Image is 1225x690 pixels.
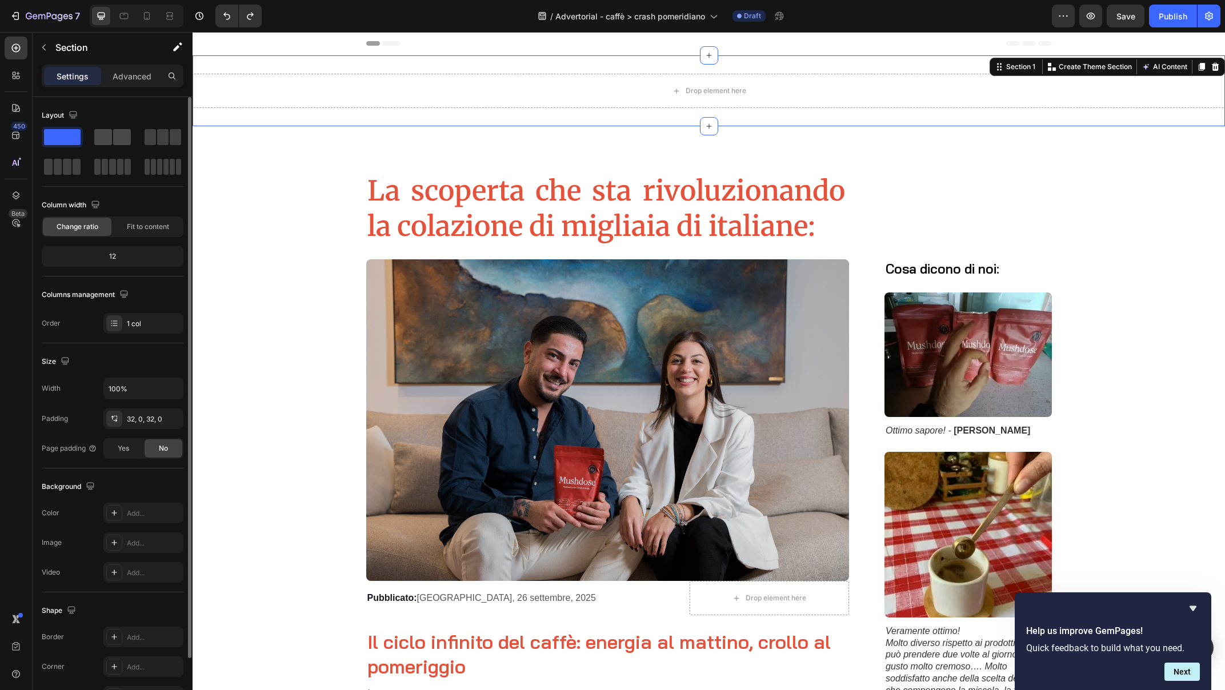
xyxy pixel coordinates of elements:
[5,5,85,27] button: 7
[127,568,181,578] div: Add...
[555,10,705,22] span: Advertorial - caffè > crash pomeridiano
[947,28,997,42] button: AI Content
[127,662,181,672] div: Add...
[127,319,181,329] div: 1 col
[1026,643,1200,653] p: Quick feedback to build what you need.
[693,594,767,604] i: Veramente ottimo!
[1026,601,1200,681] div: Help us improve GemPages!
[127,414,181,424] div: 32, 0, 32, 0
[42,479,97,495] div: Background
[42,198,102,213] div: Column width
[42,508,59,518] div: Color
[811,30,845,40] div: Section 1
[175,561,225,571] strong: Pubblicato:
[118,443,129,454] span: Yes
[1186,601,1200,615] button: Hide survey
[11,122,27,131] div: 450
[44,248,181,264] div: 12
[127,632,181,643] div: Add...
[42,354,72,370] div: Size
[1159,10,1187,22] div: Publish
[193,32,1225,690] iframe: Design area
[42,443,97,454] div: Page padding
[42,661,65,672] div: Corner
[42,567,60,577] div: Video
[42,603,78,619] div: Shape
[175,656,502,669] span: È lunedì mattina. Suona la sveglia e la prima cosa che pensi è:
[215,5,262,27] div: Undo/Redo
[104,378,183,399] input: Auto
[1116,11,1135,21] span: Save
[1149,5,1197,27] button: Publish
[493,54,554,63] div: Drop element here
[175,560,491,572] p: [GEOGRAPHIC_DATA], 26 settembre, 2025
[174,227,657,549] img: gempages_509916340421657773-d45a55b0-37e4-43ab-afd3-8729861f09ed.jpg
[761,394,838,403] strong: [PERSON_NAME]
[42,108,80,123] div: Layout
[692,420,859,585] img: gempages_509916340421657773-b0e1a7fb-a775-4505-aec0-567436cc32a5.png
[744,11,761,21] span: Draft
[55,41,149,54] p: Section
[113,70,151,82] p: Advanced
[127,222,169,232] span: Fit to content
[692,260,859,385] img: gempages_509916340421657773-835b3fdb-5beb-403c-bf84-13267d7a259d.png
[127,538,181,548] div: Add...
[1026,624,1200,638] h2: Help us improve GemPages!
[692,227,859,247] h3: Cosa dicono di noi:
[57,70,89,82] p: Settings
[433,656,502,669] strong: "Il caffè. Subito."
[9,209,27,218] div: Beta
[693,394,759,403] i: Ottimo sapore! -
[1107,5,1144,27] button: Save
[42,318,61,328] div: Order
[42,537,62,548] div: Image
[174,597,657,648] h2: Il ciclo infinito del caffè: energia al mattino, crollo al pomeriggio
[42,383,61,394] div: Width
[127,508,181,519] div: Add...
[42,414,68,424] div: Padding
[42,287,131,303] div: Columns management
[75,9,80,23] p: 7
[553,561,614,571] div: Drop element here
[866,30,939,40] p: Create Theme Section
[550,10,553,22] span: /
[174,140,654,214] h1: La scoperta che sta rivoluzionando la colazione di migliaia di italiane:
[1164,663,1200,681] button: Next question
[42,632,64,642] div: Border
[57,222,98,232] span: Change ratio
[159,443,168,454] span: No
